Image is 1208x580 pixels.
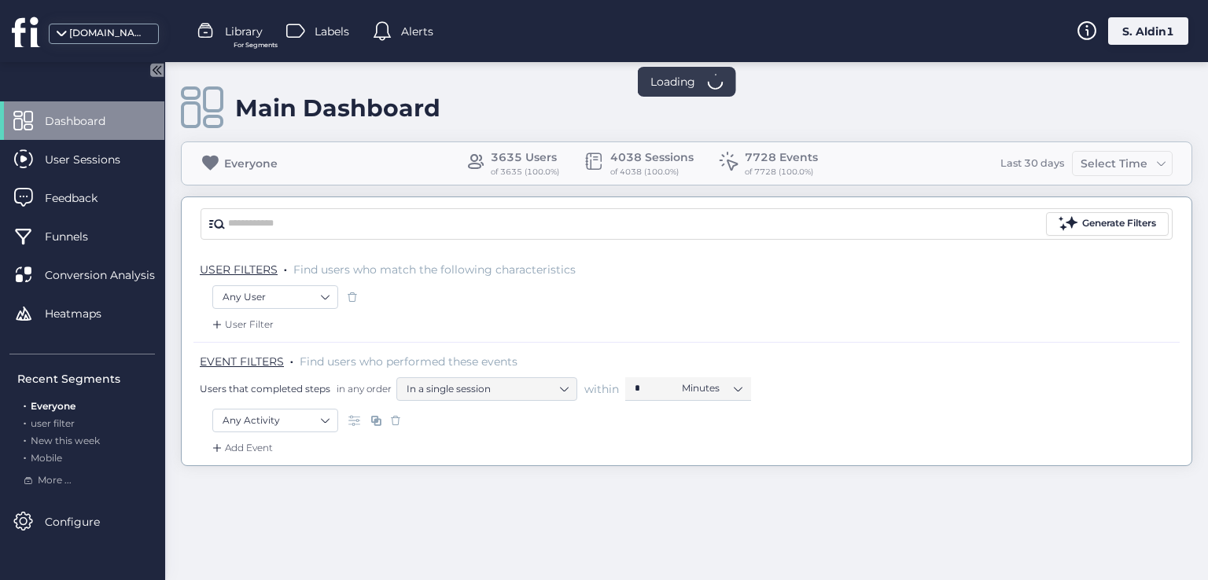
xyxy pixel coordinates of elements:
span: . [284,259,287,275]
span: . [24,414,26,429]
span: EVENT FILTERS [200,354,284,369]
span: Find users who match the following characteristics [293,262,576,277]
nz-select-item: Any Activity [223,409,328,432]
span: Funnels [45,228,112,245]
span: Dashboard [45,112,129,130]
span: Alerts [401,23,433,40]
span: Configure [45,513,123,530]
nz-select-item: Any User [223,285,328,309]
span: Labels [315,23,349,40]
span: Mobile [31,452,62,464]
span: For Segments [234,40,278,50]
span: User Sessions [45,151,144,168]
span: More ... [38,473,72,488]
div: Recent Segments [17,370,155,387]
span: Find users who performed these events [300,354,517,369]
span: Feedback [45,189,121,207]
div: [DOMAIN_NAME] [69,26,148,41]
span: in any order [333,382,392,395]
span: . [24,449,26,464]
nz-select-item: In a single session [407,377,567,401]
span: . [290,351,293,367]
span: Library [225,23,263,40]
span: USER FILTERS [200,262,278,277]
span: . [24,431,26,446]
span: New this week [31,435,100,446]
span: Conversion Analysis [45,266,179,284]
div: User Filter [209,317,274,332]
span: Users that completed steps [200,382,330,395]
span: within [584,381,619,397]
span: Heatmaps [45,305,125,322]
div: Add Event [209,440,273,456]
span: Everyone [31,400,75,412]
span: . [24,397,26,412]
div: S. Aldin1 [1108,17,1188,45]
span: Loading [650,73,695,90]
div: Generate Filters [1082,216,1156,231]
div: Main Dashboard [235,94,440,123]
span: user filter [31,417,75,429]
nz-select-item: Minutes [682,376,742,400]
button: Generate Filters [1046,212,1169,236]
